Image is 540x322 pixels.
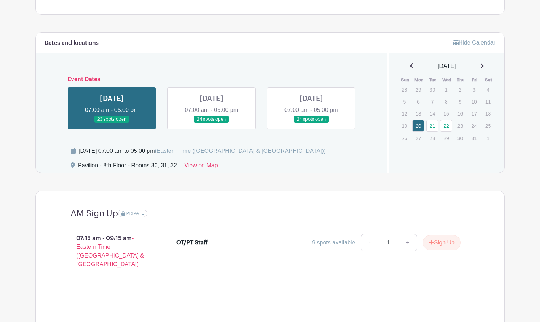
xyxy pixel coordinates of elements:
[468,133,480,144] p: 31
[440,133,452,144] p: 29
[78,161,178,173] div: Pavilion - 8th Floor - Rooms 30, 31, 32,
[412,120,424,132] a: 20
[453,39,495,46] a: Hide Calendar
[184,161,218,173] a: View on Map
[454,120,466,131] p: 23
[312,238,355,247] div: 9 spots available
[399,234,417,251] a: +
[176,238,208,247] div: OT/PT Staff
[426,84,438,95] p: 30
[482,76,496,84] th: Sat
[468,96,480,107] p: 10
[79,147,326,155] div: [DATE] 07:00 am to 05:00 pm
[412,108,424,119] p: 13
[438,62,456,71] span: [DATE]
[426,76,440,84] th: Tue
[398,84,410,95] p: 28
[398,120,410,131] p: 19
[482,108,494,119] p: 18
[440,76,454,84] th: Wed
[454,96,466,107] p: 9
[412,84,424,95] p: 29
[412,133,424,144] p: 27
[76,235,144,267] span: - Eastern Time ([GEOGRAPHIC_DATA] & [GEOGRAPHIC_DATA])
[398,96,410,107] p: 5
[440,108,452,119] p: 15
[71,208,118,219] h4: AM Sign Up
[45,40,99,47] h6: Dates and locations
[440,120,452,132] a: 22
[454,84,466,95] p: 2
[482,120,494,131] p: 25
[454,76,468,84] th: Thu
[468,108,480,119] p: 17
[440,84,452,95] p: 1
[398,76,412,84] th: Sun
[482,84,494,95] p: 4
[412,96,424,107] p: 6
[423,235,461,250] button: Sign Up
[454,108,466,119] p: 16
[62,76,361,83] h6: Event Dates
[468,76,482,84] th: Fri
[468,120,480,131] p: 24
[59,231,165,272] p: 07:15 am - 09:15 am
[440,96,452,107] p: 8
[482,96,494,107] p: 11
[426,108,438,119] p: 14
[398,108,410,119] p: 12
[482,133,494,144] p: 1
[426,133,438,144] p: 28
[398,133,410,144] p: 26
[468,84,480,95] p: 3
[361,234,377,251] a: -
[426,96,438,107] p: 7
[155,148,326,154] span: (Eastern Time ([GEOGRAPHIC_DATA] & [GEOGRAPHIC_DATA]))
[426,120,438,132] a: 21
[412,76,426,84] th: Mon
[454,133,466,144] p: 30
[126,211,144,216] span: PRIVATE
